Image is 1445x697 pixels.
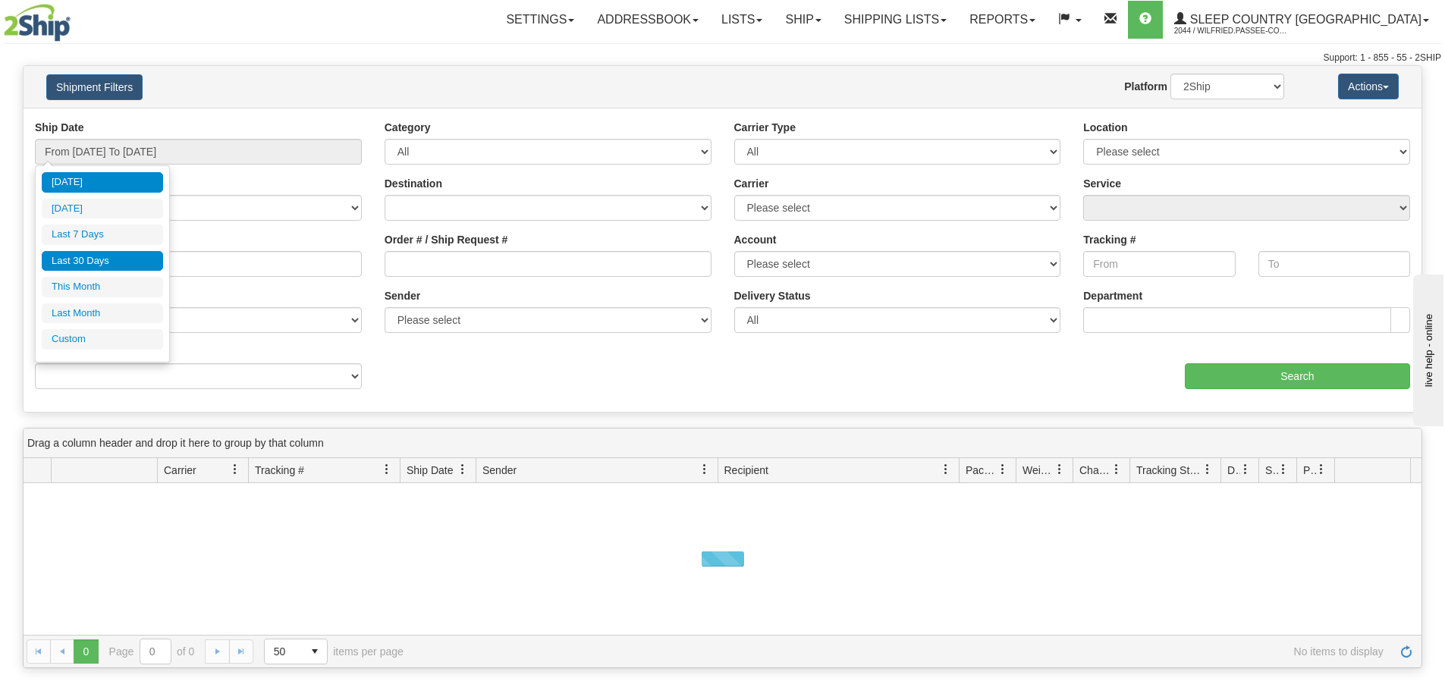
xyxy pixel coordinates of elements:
[42,303,163,324] li: Last Month
[164,463,196,478] span: Carrier
[385,232,508,247] label: Order # / Ship Request #
[42,224,163,245] li: Last 7 Days
[1303,463,1316,478] span: Pickup Status
[42,251,163,272] li: Last 30 Days
[692,457,718,482] a: Sender filter column settings
[374,457,400,482] a: Tracking # filter column settings
[1233,457,1258,482] a: Delivery Status filter column settings
[425,645,1384,658] span: No items to display
[1136,463,1202,478] span: Tracking Status
[42,172,163,193] li: [DATE]
[1083,251,1235,277] input: From
[35,120,84,135] label: Ship Date
[385,288,420,303] label: Sender
[833,1,958,39] a: Shipping lists
[1265,463,1278,478] span: Shipment Issues
[482,463,517,478] span: Sender
[1227,463,1240,478] span: Delivery Status
[4,4,71,42] img: logo2044.jpg
[1124,79,1167,94] label: Platform
[1022,463,1054,478] span: Weight
[966,463,997,478] span: Packages
[1271,457,1296,482] a: Shipment Issues filter column settings
[42,277,163,297] li: This Month
[734,232,777,247] label: Account
[109,639,195,664] span: Page of 0
[255,463,304,478] span: Tracking #
[1083,120,1127,135] label: Location
[1410,271,1443,425] iframe: chat widget
[990,457,1016,482] a: Packages filter column settings
[1174,24,1288,39] span: 2044 / Wilfried.Passee-Coutrin
[710,1,774,39] a: Lists
[24,429,1421,458] div: grid grouping header
[303,639,327,664] span: select
[11,13,140,24] div: live help - online
[734,288,811,303] label: Delivery Status
[274,644,294,659] span: 50
[407,463,453,478] span: Ship Date
[724,463,768,478] span: Recipient
[1185,363,1410,389] input: Search
[734,176,769,191] label: Carrier
[385,120,431,135] label: Category
[1258,251,1410,277] input: To
[586,1,710,39] a: Addressbook
[46,74,143,100] button: Shipment Filters
[1104,457,1129,482] a: Charge filter column settings
[734,120,796,135] label: Carrier Type
[42,329,163,350] li: Custom
[1079,463,1111,478] span: Charge
[1047,457,1073,482] a: Weight filter column settings
[933,457,959,482] a: Recipient filter column settings
[958,1,1047,39] a: Reports
[450,457,476,482] a: Ship Date filter column settings
[1394,639,1418,664] a: Refresh
[222,457,248,482] a: Carrier filter column settings
[1195,457,1220,482] a: Tracking Status filter column settings
[1083,288,1142,303] label: Department
[1308,457,1334,482] a: Pickup Status filter column settings
[1338,74,1399,99] button: Actions
[264,639,328,664] span: Page sizes drop down
[4,52,1441,64] div: Support: 1 - 855 - 55 - 2SHIP
[42,199,163,219] li: [DATE]
[1163,1,1440,39] a: Sleep Country [GEOGRAPHIC_DATA] 2044 / Wilfried.Passee-Coutrin
[1083,176,1121,191] label: Service
[774,1,832,39] a: Ship
[1083,232,1136,247] label: Tracking #
[74,639,98,664] span: Page 0
[385,176,442,191] label: Destination
[1186,13,1421,26] span: Sleep Country [GEOGRAPHIC_DATA]
[264,639,404,664] span: items per page
[495,1,586,39] a: Settings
